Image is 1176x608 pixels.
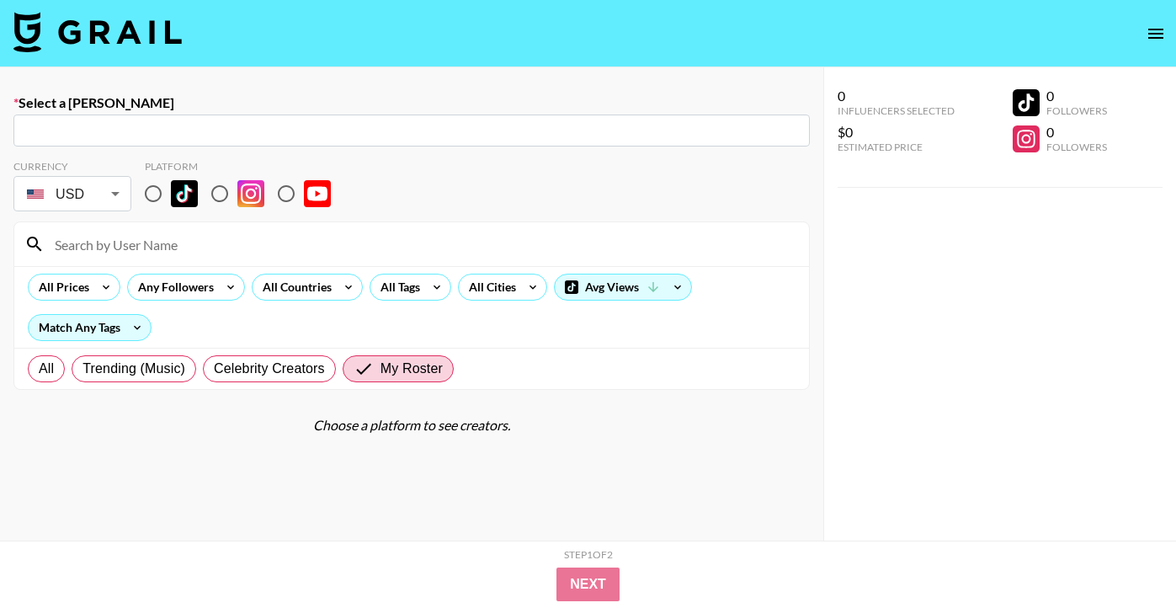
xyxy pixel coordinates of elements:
[1139,17,1173,51] button: open drawer
[1046,88,1107,104] div: 0
[370,275,423,300] div: All Tags
[171,180,198,207] img: TikTok
[1046,104,1107,117] div: Followers
[1046,124,1107,141] div: 0
[838,141,955,153] div: Estimated Price
[13,417,810,434] div: Choose a platform to see creators.
[380,359,443,379] span: My Roster
[838,104,955,117] div: Influencers Selected
[556,568,620,601] button: Next
[838,124,955,141] div: $0
[29,315,151,340] div: Match Any Tags
[45,231,799,258] input: Search by User Name
[304,180,331,207] img: YouTube
[214,359,325,379] span: Celebrity Creators
[29,275,93,300] div: All Prices
[145,160,344,173] div: Platform
[237,180,264,207] img: Instagram
[459,275,519,300] div: All Cities
[17,179,128,209] div: USD
[13,160,131,173] div: Currency
[564,548,613,561] div: Step 1 of 2
[555,275,691,300] div: Avg Views
[128,275,217,300] div: Any Followers
[82,359,185,379] span: Trending (Music)
[1046,141,1107,153] div: Followers
[39,359,54,379] span: All
[253,275,335,300] div: All Countries
[838,88,955,104] div: 0
[13,94,810,111] label: Select a [PERSON_NAME]
[13,12,182,52] img: Grail Talent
